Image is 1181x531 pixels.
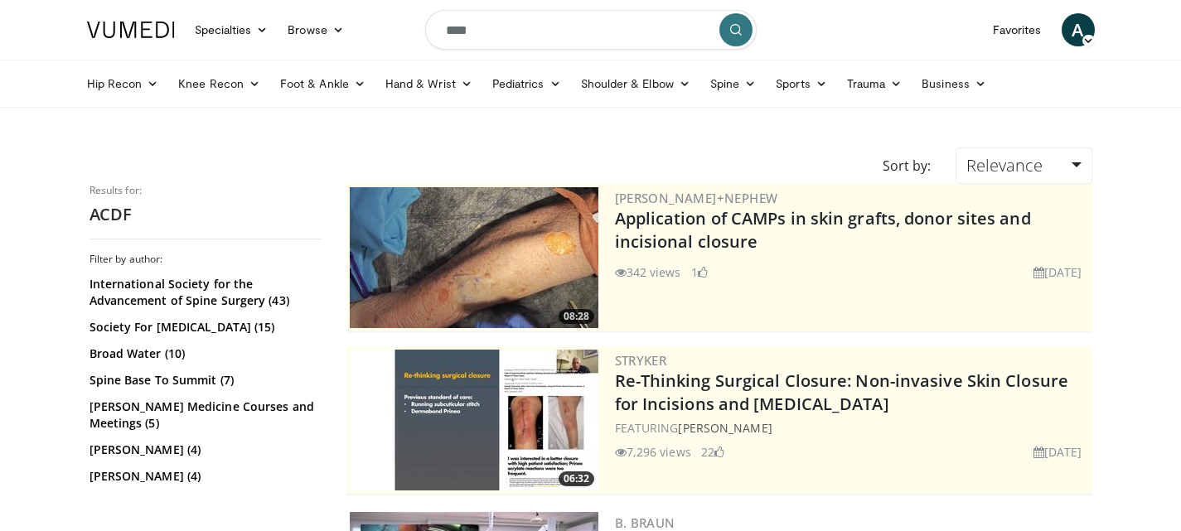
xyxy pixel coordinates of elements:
[1062,13,1095,46] a: A
[90,442,317,458] a: [PERSON_NAME] (4)
[983,13,1052,46] a: Favorites
[615,443,691,461] li: 7,296 views
[90,468,317,485] a: [PERSON_NAME] (4)
[615,514,675,531] a: B. Braun
[90,276,317,309] a: International Society for the Advancement of Spine Surgery (43)
[571,67,700,100] a: Shoulder & Elbow
[278,13,354,46] a: Browse
[615,352,667,369] a: Stryker
[90,253,322,266] h3: Filter by author:
[1033,443,1082,461] li: [DATE]
[350,187,598,328] img: bb9168ea-238b-43e8-a026-433e9a802a61.300x170_q85_crop-smart_upscale.jpg
[615,369,1069,415] a: Re-Thinking Surgical Closure: Non-invasive Skin Closure for Incisions and [MEDICAL_DATA]
[90,184,322,197] p: Results for:
[482,67,571,100] a: Pediatrics
[701,443,724,461] li: 22
[870,147,943,184] div: Sort by:
[77,67,169,100] a: Hip Recon
[350,350,598,490] a: 06:32
[87,22,175,38] img: VuMedi Logo
[966,154,1043,176] span: Relevance
[766,67,837,100] a: Sports
[559,471,594,486] span: 06:32
[1033,263,1082,281] li: [DATE]
[270,67,375,100] a: Foot & Ankle
[700,67,766,100] a: Spine
[90,398,317,432] a: [PERSON_NAME] Medicine Courses and Meetings (5)
[678,420,772,436] a: [PERSON_NAME]
[185,13,278,46] a: Specialties
[912,67,996,100] a: Business
[837,67,912,100] a: Trauma
[956,147,1091,184] a: Relevance
[559,309,594,324] span: 08:28
[90,319,317,335] a: Society For [MEDICAL_DATA] (15)
[375,67,482,100] a: Hand & Wrist
[168,67,270,100] a: Knee Recon
[90,204,322,225] h2: ACDF
[615,207,1031,253] a: Application of CAMPs in skin grafts, donor sites and incisional closure
[90,345,317,362] a: Broad Water (10)
[615,190,778,206] a: [PERSON_NAME]+Nephew
[350,350,598,490] img: f1f532c3-0ef6-42d5-913a-00ff2bbdb663.300x170_q85_crop-smart_upscale.jpg
[90,372,317,389] a: Spine Base To Summit (7)
[691,263,708,281] li: 1
[350,187,598,328] a: 08:28
[615,263,681,281] li: 342 views
[425,10,757,50] input: Search topics, interventions
[615,419,1089,437] div: FEATURING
